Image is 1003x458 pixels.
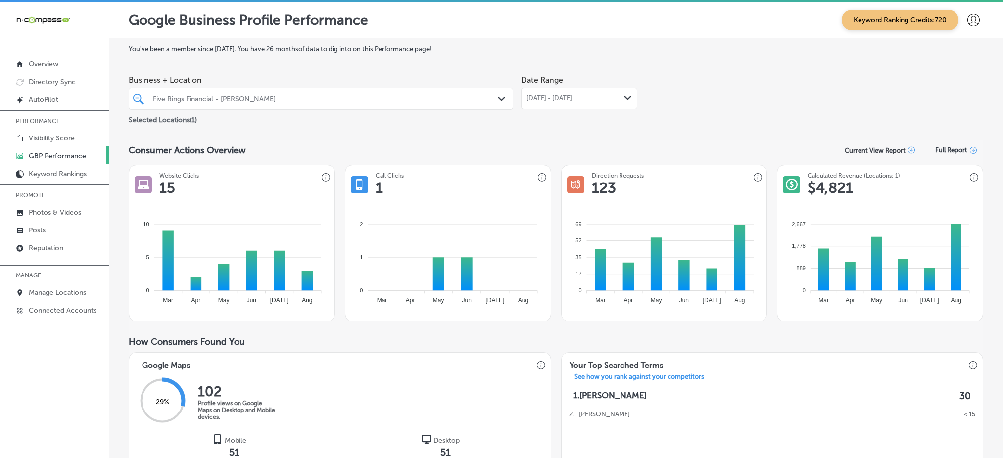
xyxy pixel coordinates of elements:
p: [PERSON_NAME] [579,406,630,423]
p: Google Business Profile Performance [129,12,368,28]
tspan: 52 [575,237,581,243]
label: You've been a member since [DATE] . You have 26 months of data to dig into on this Performance page! [129,46,983,53]
p: Keyword Rankings [29,170,87,178]
tspan: 17 [575,271,581,276]
tspan: 2,667 [792,221,806,227]
tspan: 0 [803,287,806,293]
h1: 1 [376,179,383,197]
tspan: Mar [377,297,387,304]
tspan: [DATE] [270,297,289,304]
p: < 15 [964,406,975,423]
img: logo [213,434,223,444]
tspan: Jun [462,297,472,304]
tspan: 10 [143,221,149,227]
h2: 102 [198,383,277,400]
label: Date Range [521,75,563,85]
tspan: 889 [797,265,806,271]
tspan: 35 [575,254,581,260]
tspan: Apr [191,297,201,304]
h3: Direction Requests [592,172,644,179]
span: How Consumers Found You [129,336,245,347]
p: AutoPilot [29,95,58,104]
tspan: 2 [360,221,363,227]
p: Photos & Videos [29,208,81,217]
span: Mobile [225,436,246,445]
span: Desktop [433,436,460,445]
tspan: Jun [679,297,688,304]
h1: 15 [159,179,175,197]
tspan: Mar [819,297,829,304]
h3: Your Top Searched Terms [562,353,671,373]
span: [DATE] - [DATE] [526,94,572,102]
p: GBP Performance [29,152,86,160]
p: Posts [29,226,46,234]
tspan: Mar [595,297,606,304]
tspan: Apr [406,297,415,304]
p: Profile views on Google Maps on Desktop and Mobile devices. [198,400,277,420]
tspan: Aug [951,297,961,304]
p: Directory Sync [29,78,76,86]
tspan: 69 [575,221,581,227]
p: Manage Locations [29,288,86,297]
tspan: Mar [163,297,173,304]
span: Full Report [935,146,967,154]
tspan: [DATE] [920,297,939,304]
span: 51 [440,446,451,458]
tspan: May [650,297,662,304]
tspan: Aug [518,297,528,304]
span: Consumer Actions Overview [129,145,246,156]
h3: Website Clicks [159,172,199,179]
p: 2 . [569,406,574,423]
tspan: Jun [899,297,908,304]
p: Current View Report [845,147,906,154]
h3: Call Clicks [376,172,404,179]
p: Reputation [29,244,63,252]
p: Visibility Score [29,134,75,142]
tspan: 0 [578,287,581,293]
label: 30 [959,390,971,402]
p: Selected Locations ( 1 ) [129,112,197,124]
h3: Google Maps [134,353,198,373]
tspan: 5 [146,254,149,260]
tspan: May [433,297,444,304]
tspan: [DATE] [485,297,504,304]
tspan: Aug [302,297,312,304]
span: Business + Location [129,75,513,85]
p: 1. [PERSON_NAME] [573,390,647,402]
h1: 123 [592,179,616,197]
tspan: Apr [846,297,855,304]
tspan: 1 [360,254,363,260]
a: See how you rank against your competitors [567,373,712,383]
span: Keyword Ranking Credits: 720 [842,10,958,30]
tspan: Aug [734,297,745,304]
p: Overview [29,60,58,68]
tspan: 0 [360,287,363,293]
tspan: Apr [623,297,633,304]
tspan: 1,778 [792,243,806,249]
img: logo [422,434,431,444]
div: Five Rings Financial - [PERSON_NAME] [153,94,499,103]
tspan: [DATE] [702,297,721,304]
tspan: May [871,297,883,304]
span: 29 % [156,398,169,406]
span: 51 [229,446,239,458]
tspan: 0 [146,287,149,293]
h3: Calculated Revenue (Locations: 1) [808,172,900,179]
tspan: May [218,297,230,304]
h1: $ 4,821 [808,179,853,197]
img: 660ab0bf-5cc7-4cb8-ba1c-48b5ae0f18e60NCTV_CLogo_TV_Black_-500x88.png [16,15,70,25]
p: Connected Accounts [29,306,96,315]
tspan: Jun [247,297,256,304]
